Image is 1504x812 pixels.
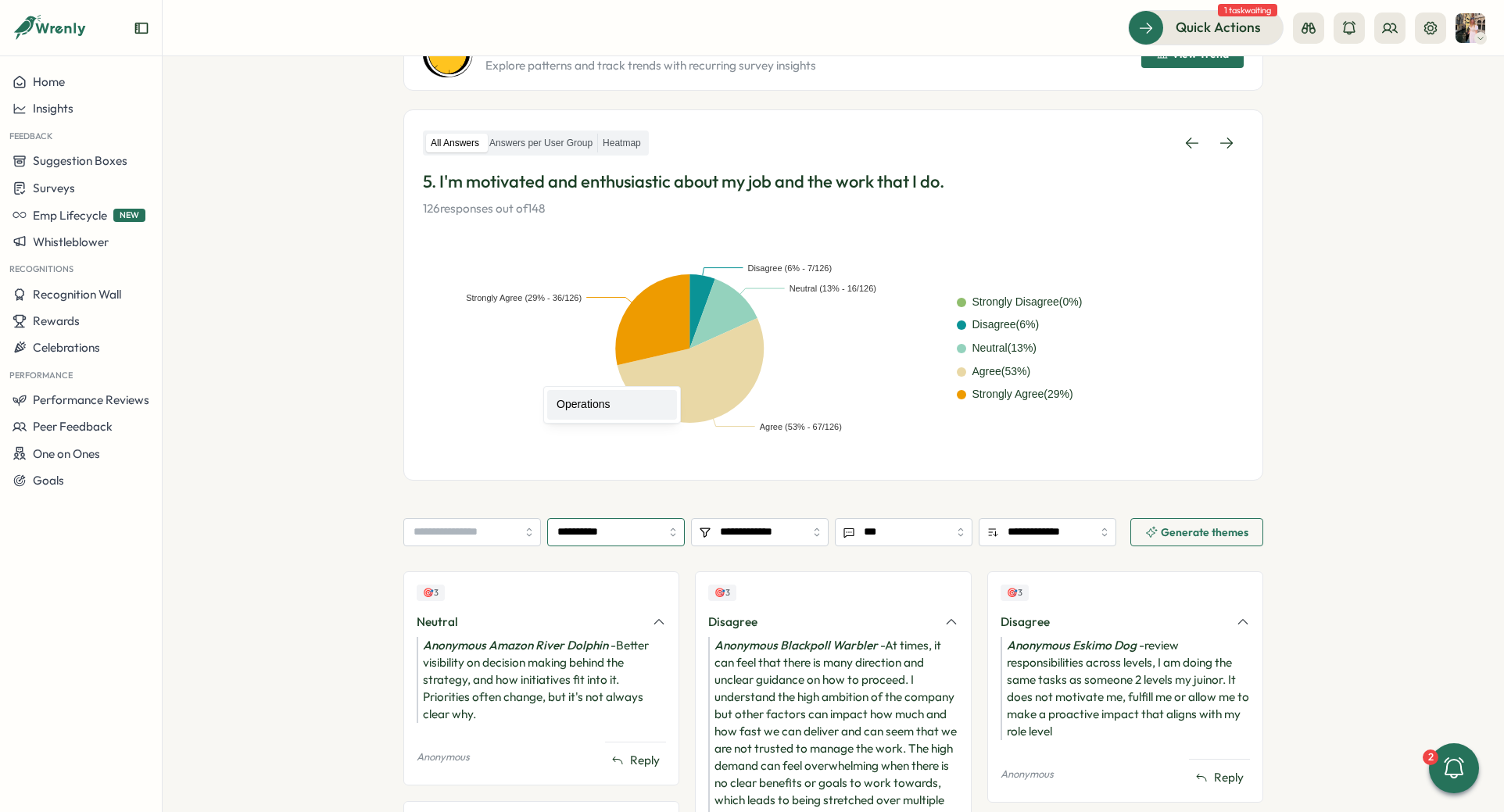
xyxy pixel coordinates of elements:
p: 126 responses out of 148 [423,200,1244,217]
div: Disagree [1001,613,1226,631]
p: Explore patterns and track trends with recurring survey insights [485,57,816,74]
p: Anonymous [417,750,470,764]
div: - review responsibilities across levels, I am doing the same tasks as someone 2 levels my juinor.... [1001,637,1250,740]
span: Performance Reviews [33,392,149,407]
span: Celebrations [33,340,100,355]
span: NEW [113,209,145,222]
div: Strongly Agree ( 29 %) [972,386,1073,403]
span: One on Ones [33,446,100,461]
text: Strongly Agree (29% - 36/126) [466,292,582,302]
span: View Trend [1172,48,1229,59]
label: Heatmap [598,134,646,153]
div: 2 [1423,749,1438,765]
text: Neutral (13% - 16/126) [790,284,876,293]
span: Suggestion Boxes [33,153,127,168]
div: Disagree [708,613,934,631]
button: Generate themes [1130,518,1263,546]
button: Expand sidebar [134,20,149,36]
span: Home [33,74,65,89]
span: Generate themes [1161,527,1248,538]
div: Agree ( 53 %) [972,363,1031,381]
i: Anonymous Amazon River Dolphin [423,638,608,653]
i: Anonymous Blackpoll Warbler [714,638,878,653]
span: Rewards [33,313,80,328]
div: Neutral [417,613,643,631]
div: Upvotes [708,585,736,601]
div: Operations [547,390,677,420]
div: Upvotes [1001,585,1029,601]
i: Anonymous Eskimo Dog [1007,638,1137,653]
span: Reply [630,752,660,769]
img: Hannah Saunders [1456,13,1485,43]
label: All Answers [426,134,484,153]
span: Whistleblower [33,234,109,249]
div: - Better visibility on decision making behind the strategy, and how initiatives fit into it. Prio... [417,637,666,723]
span: Reply [1214,769,1244,786]
div: Upvotes [417,585,445,601]
span: 1 task waiting [1218,4,1277,16]
div: Neutral ( 13 %) [972,340,1037,357]
span: Quick Actions [1176,17,1261,38]
text: Disagree (6% - 7/126) [747,263,832,272]
button: Quick Actions [1128,10,1284,45]
button: 2 [1429,743,1479,793]
div: Disagree ( 6 %) [972,317,1040,334]
div: Strongly Disagree ( 0 %) [972,294,1083,311]
button: Reply [605,749,666,772]
span: Surveys [33,181,75,195]
label: Answers per User Group [485,134,597,153]
button: Reply [1189,766,1250,789]
span: Goals [33,473,64,488]
p: 5. I'm motivated and enthusiastic about my job and the work that I do. [423,170,1244,194]
p: Anonymous [1001,767,1054,782]
span: Peer Feedback [33,419,113,434]
span: Recognition Wall [33,287,121,302]
span: Insights [33,101,73,116]
span: Emp Lifecycle [33,208,107,223]
text: Agree (53% - 67/126) [760,421,842,431]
